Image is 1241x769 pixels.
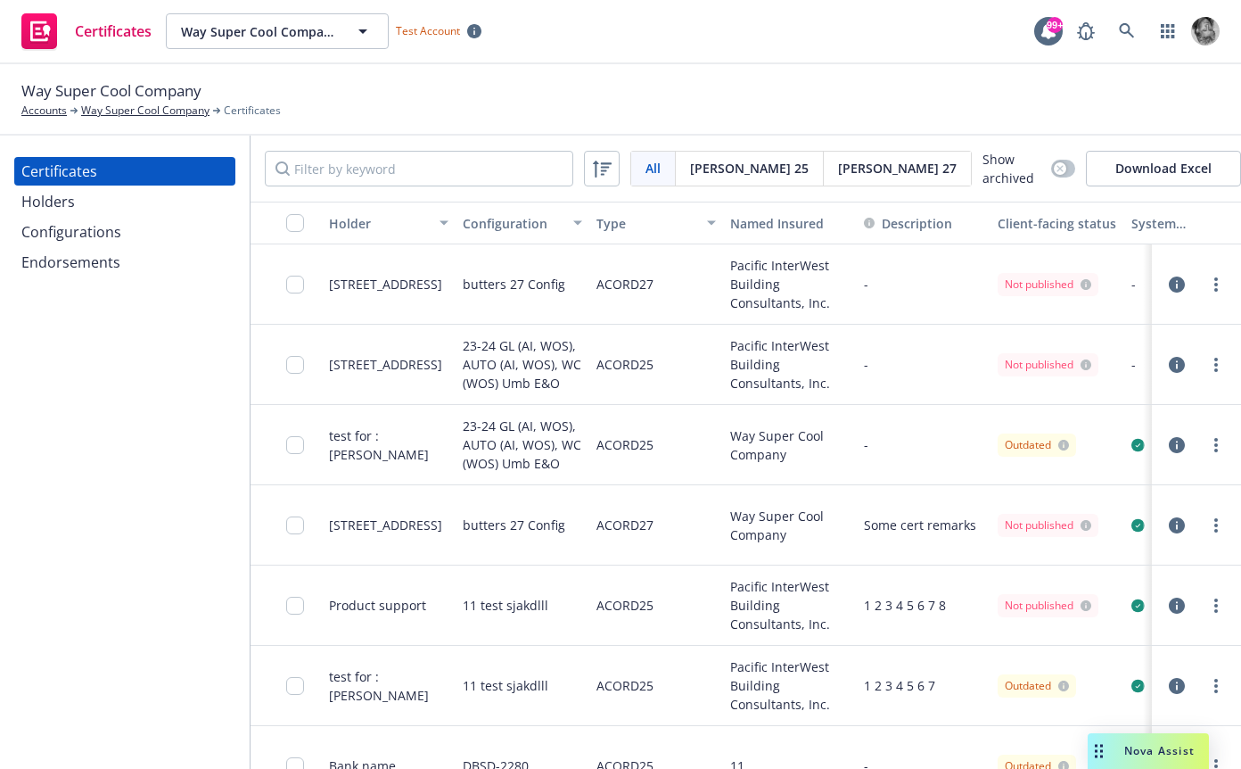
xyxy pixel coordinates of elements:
[1150,13,1186,49] a: Switch app
[463,496,565,554] div: butters 27 Config
[1205,274,1227,295] a: more
[329,275,442,294] div: [STREET_ADDRESS]
[286,276,304,294] input: Toggle Row Selected
[329,426,448,464] div: test for : [PERSON_NAME]
[864,516,976,534] button: Some cert remarks
[1088,733,1110,769] div: Drag to move
[329,667,448,705] div: test for : [PERSON_NAME]
[14,6,159,56] a: Certificates
[998,214,1117,233] div: Client-facing status
[1205,595,1227,616] a: more
[322,202,456,244] button: Holder
[286,517,304,534] input: Toggle Row Selected
[14,248,235,277] a: Endorsements
[990,202,1124,244] button: Client-facing status
[14,157,235,186] a: Certificates
[181,22,335,41] span: Way Super Cool Company
[1205,675,1227,697] a: more
[723,325,857,405] div: Pacific InterWest Building Consultants, Inc.
[14,218,235,246] a: Configurations
[75,24,152,38] span: Certificates
[463,657,548,715] div: 11 test sjakdlll
[1047,17,1063,33] div: 99+
[1068,13,1104,49] a: Report a Bug
[1205,354,1227,376] a: more
[596,576,653,634] div: ACORD25
[864,596,946,615] button: 1 2 3 4 5 6 7 8
[596,416,653,474] div: ACORD25
[864,435,868,454] button: -
[286,436,304,454] input: Toggle Row Selected
[1131,214,1231,233] div: System certificate last generated
[1005,517,1091,533] div: Not published
[329,214,429,233] div: Holder
[21,79,201,103] span: Way Super Cool Company
[596,657,653,715] div: ACORD25
[723,244,857,325] div: Pacific InterWest Building Consultants, Inc.
[286,677,304,695] input: Toggle Row Selected
[21,157,97,186] div: Certificates
[14,187,235,216] a: Holders
[864,275,868,294] button: -
[166,13,389,49] button: Way Super Cool Company
[463,335,582,393] div: 23-24 GL (AI, WOS), AUTO (AI, WOS), WC (WOS) Umb E&O
[730,214,850,233] div: Named Insured
[723,405,857,485] div: Way Super Cool Company
[463,214,563,233] div: Configuration
[982,150,1044,187] span: Show archived
[596,496,653,554] div: ACORD27
[589,202,723,244] button: Type
[463,416,582,474] div: 23-24 GL (AI, WOS), AUTO (AI, WOS), WC (WOS) Umb E&O
[723,202,857,244] button: Named Insured
[265,151,573,186] input: Filter by keyword
[1205,434,1227,456] a: more
[596,214,696,233] div: Type
[864,355,868,374] button: -
[596,335,653,393] div: ACORD25
[81,103,210,119] a: Way Super Cool Company
[645,159,661,178] span: All
[463,255,565,313] div: butters 27 Config
[1191,17,1220,45] img: photo
[864,214,952,233] button: Description
[21,187,75,216] div: Holders
[1005,678,1069,694] div: Outdated
[723,566,857,646] div: Pacific InterWest Building Consultants, Inc.
[1005,357,1091,373] div: Not published
[1205,515,1227,536] a: more
[1005,598,1091,614] div: Not published
[1005,437,1069,453] div: Outdated
[286,214,304,232] input: Select all
[396,23,460,38] span: Test Account
[864,676,935,695] button: 1 2 3 4 5 6 7
[1005,277,1091,293] div: Not published
[21,248,120,277] div: Endorsements
[389,21,489,40] span: Test Account
[329,355,442,374] div: [STREET_ADDRESS]
[21,218,121,246] div: Configurations
[1109,13,1145,49] a: Search
[838,159,957,178] span: [PERSON_NAME] 27
[329,596,426,615] div: Product support
[1086,151,1241,186] button: Download Excel
[21,103,67,119] a: Accounts
[723,485,857,566] div: Way Super Cool Company
[1124,743,1195,758] span: Nova Assist
[329,516,442,534] div: [STREET_ADDRESS]
[456,202,589,244] button: Configuration
[224,103,281,119] span: Certificates
[286,356,304,374] input: Toggle Row Selected
[690,159,809,178] span: [PERSON_NAME] 25
[1088,733,1209,769] button: Nova Assist
[463,576,548,634] div: 11 test sjakdlll
[286,597,304,615] input: Toggle Row Selected
[596,255,653,313] div: ACORD27
[723,646,857,726] div: Pacific InterWest Building Consultants, Inc.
